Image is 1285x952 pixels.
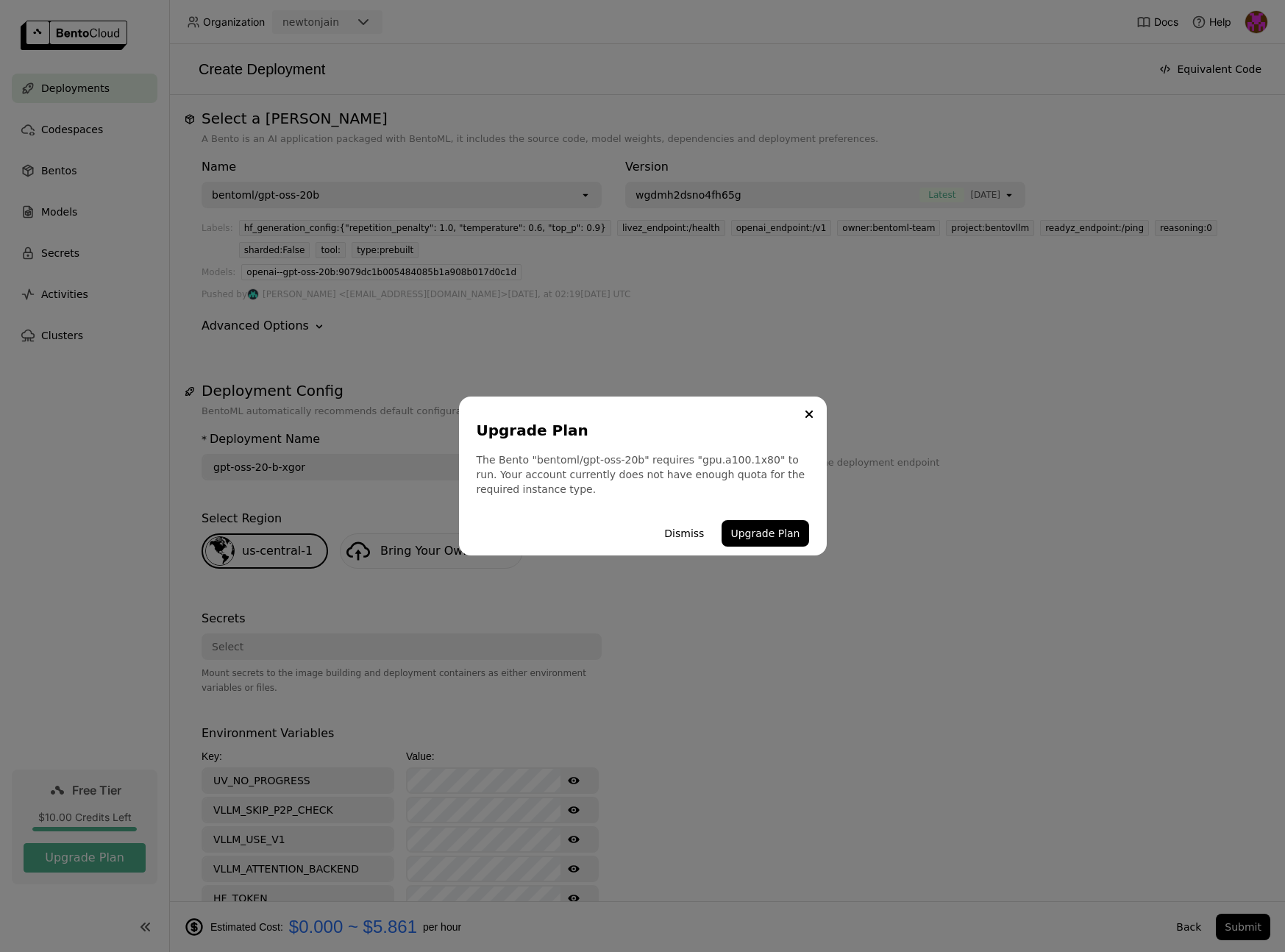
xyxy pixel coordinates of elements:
[477,452,809,497] div: The Bento "bentoml/gpt-oss-20b" requires "gpu.a100.1x80" to run. Your account currently does not ...
[477,420,803,441] div: Upgrade Plan
[459,397,827,555] div: dialog
[722,520,808,547] button: Upgrade Plan
[800,405,818,423] button: Close
[655,520,713,547] button: Dismiss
